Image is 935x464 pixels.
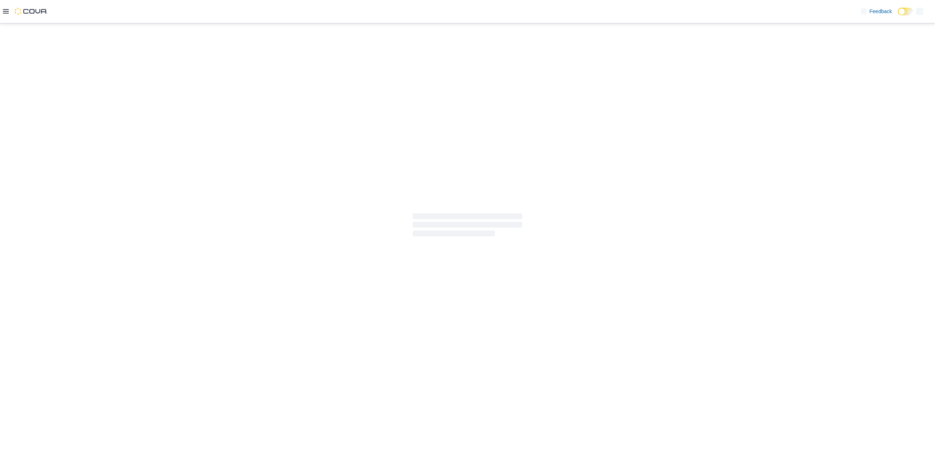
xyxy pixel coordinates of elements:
span: Feedback [870,8,892,15]
a: Feedback [858,4,895,19]
img: Cova [15,8,47,15]
input: Dark Mode [898,8,913,15]
span: Loading [413,215,522,238]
